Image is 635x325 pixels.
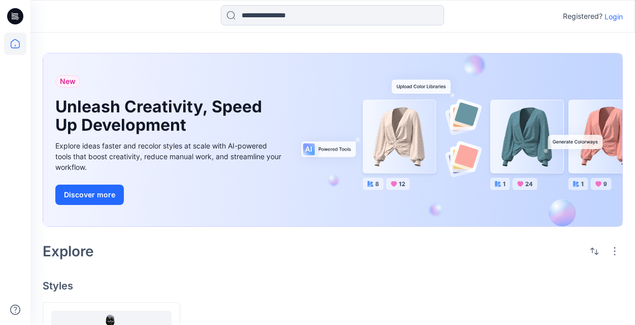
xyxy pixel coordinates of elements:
[55,185,284,205] a: Discover more
[43,243,94,259] h2: Explore
[605,11,623,22] p: Login
[563,10,603,22] p: Registered?
[55,140,284,172] div: Explore ideas faster and recolor styles at scale with AI-powered tools that boost creativity, red...
[60,75,76,87] span: New
[55,98,269,134] h1: Unleash Creativity, Speed Up Development
[43,280,623,292] h4: Styles
[55,185,124,205] button: Discover more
